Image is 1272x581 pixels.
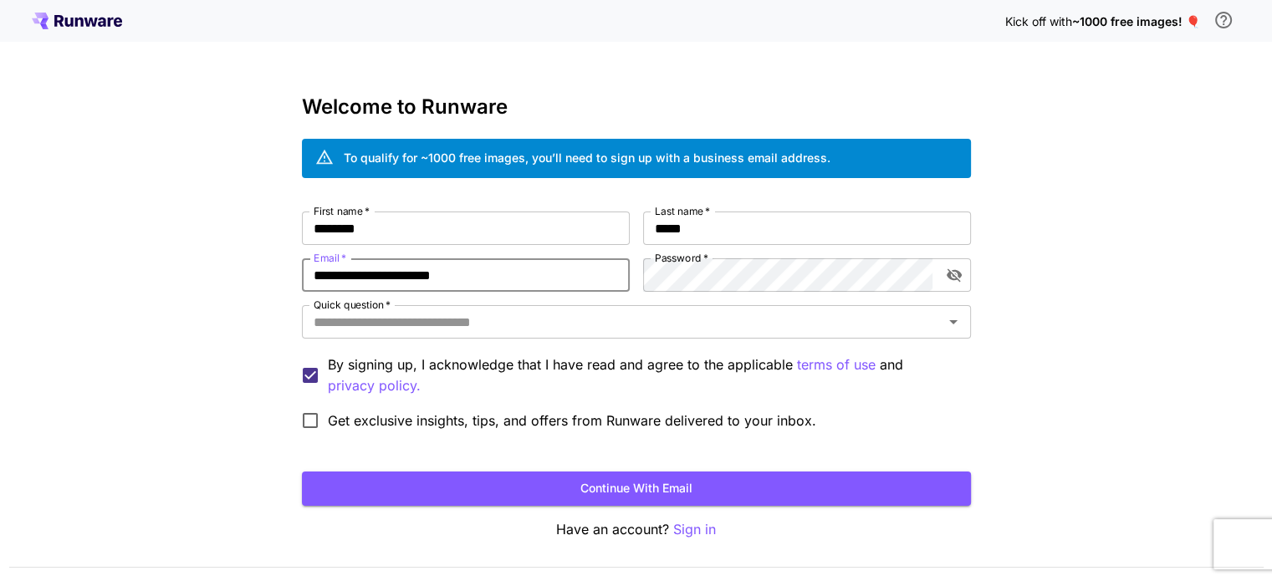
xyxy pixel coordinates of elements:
h3: Welcome to Runware [302,95,971,119]
p: By signing up, I acknowledge that I have read and agree to the applicable and [328,354,958,396]
button: Open [942,310,965,334]
button: By signing up, I acknowledge that I have read and agree to the applicable terms of use and [328,375,421,396]
button: Sign in [673,519,716,540]
span: Kick off with [1005,14,1072,28]
span: Get exclusive insights, tips, and offers from Runware delivered to your inbox. [328,410,816,431]
label: Last name [655,204,710,218]
p: terms of use [797,354,876,375]
label: Quick question [314,298,391,312]
div: To qualify for ~1000 free images, you’ll need to sign up with a business email address. [344,149,830,166]
button: By signing up, I acknowledge that I have read and agree to the applicable and privacy policy. [797,354,876,375]
button: Continue with email [302,471,971,506]
span: ~1000 free images! 🎈 [1072,14,1200,28]
button: In order to qualify for free credit, you need to sign up with a business email address and click ... [1207,3,1240,37]
button: toggle password visibility [939,260,969,290]
label: First name [314,204,370,218]
p: privacy policy. [328,375,421,396]
p: Have an account? [302,519,971,540]
label: Email [314,251,346,265]
label: Password [655,251,708,265]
